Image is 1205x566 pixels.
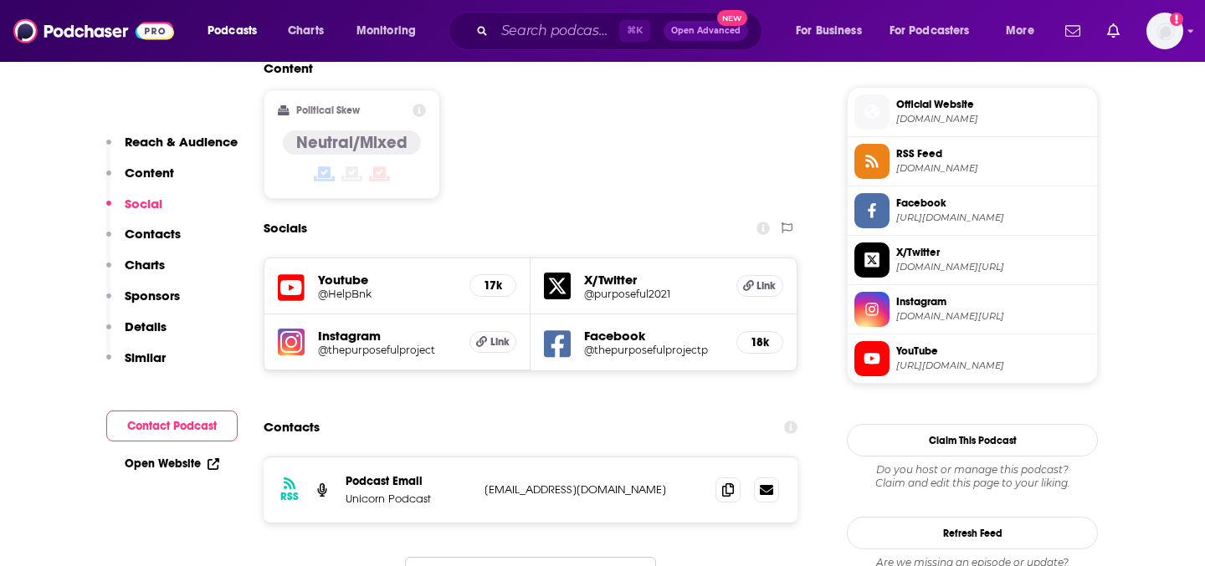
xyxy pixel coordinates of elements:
span: instagram.com/thepurposefulproject [896,310,1090,323]
h2: Political Skew [296,105,360,116]
img: Podchaser - Follow, Share and Rate Podcasts [13,15,174,47]
span: ⌘ K [619,20,650,42]
a: Charts [277,18,334,44]
a: Link [469,331,516,353]
p: Details [125,319,167,334]
h5: Facebook [584,328,723,344]
h4: Neutral/Mixed [296,132,408,153]
a: @thepurposefulproject [318,344,456,356]
span: Instagram [896,294,1090,309]
button: Contacts [106,226,181,257]
h2: Socials [264,212,307,244]
a: @HelpBnk [318,288,456,300]
h5: X/Twitter [584,272,723,288]
span: twitter.com/purposeful2021 [896,261,1090,273]
span: Open Advanced [671,27,741,35]
button: Charts [106,257,165,288]
a: Show notifications dropdown [1059,17,1087,45]
div: Search podcasts, credits, & more... [464,12,778,50]
h5: Instagram [318,328,456,344]
a: Facebook[URL][DOMAIN_NAME] [854,193,1090,228]
a: @thepurposefulprojectp [584,344,723,356]
img: User Profile [1146,13,1183,49]
a: Official Website[DOMAIN_NAME] [854,94,1090,130]
p: Reach & Audience [125,134,238,150]
h5: 18k [751,335,769,349]
button: open menu [994,18,1055,44]
button: Contact Podcast [106,410,238,441]
a: X/Twitter[DOMAIN_NAME][URL] [854,242,1090,278]
img: iconImage [278,329,305,355]
span: Facebook [896,196,1090,211]
a: Show notifications dropdown [1100,17,1126,45]
span: Podcasts [208,19,257,43]
button: Show profile menu [1146,13,1183,49]
a: Open Website [125,456,219,471]
p: Contacts [125,226,181,242]
button: Reach & Audience [106,134,238,165]
span: For Business [796,19,862,43]
div: Claim and edit this page to your liking. [847,463,1098,490]
button: open menu [879,18,994,44]
h5: Youtube [318,272,456,288]
button: Details [106,319,167,349]
p: Similar [125,349,166,365]
span: YouTube [896,344,1090,359]
p: Podcast Email [346,474,471,488]
button: open menu [345,18,438,44]
svg: Add a profile image [1170,13,1183,26]
span: podcasters.spotify.com [896,113,1090,125]
span: New [717,10,747,26]
h3: RSS [280,490,299,503]
p: Unicorn Podcast [346,492,471,506]
span: Link [756,279,776,293]
p: Charts [125,257,165,273]
a: Instagram[DOMAIN_NAME][URL] [854,292,1090,327]
span: https://www.facebook.com/thepurposefulprojectp [896,212,1090,224]
a: Link [736,275,783,297]
p: Social [125,196,162,212]
a: @purposeful2021 [584,288,723,300]
span: Do you host or manage this podcast? [847,463,1098,477]
a: RSS Feed[DOMAIN_NAME] [854,144,1090,179]
h5: 17k [484,278,502,293]
span: anchor.fm [896,162,1090,175]
span: More [1006,19,1034,43]
input: Search podcasts, credits, & more... [495,18,619,44]
span: RSS Feed [896,146,1090,161]
a: YouTube[URL][DOMAIN_NAME] [854,341,1090,376]
span: Logged in as NehaLad [1146,13,1183,49]
p: Content [125,165,174,181]
span: Official Website [896,97,1090,112]
span: Monitoring [356,19,416,43]
button: open menu [196,18,279,44]
span: https://www.youtube.com/@HelpBnk [896,359,1090,372]
p: Sponsors [125,288,180,303]
button: Open AdvancedNew [664,21,748,41]
p: [EMAIL_ADDRESS][DOMAIN_NAME] [485,482,702,497]
button: Content [106,165,174,196]
span: For Podcasters [890,19,970,43]
button: Claim This Podcast [847,424,1098,456]
button: Sponsors [106,288,180,319]
button: Social [106,196,162,227]
h2: Contacts [264,411,320,443]
h2: Content [264,60,784,76]
span: Link [490,335,510,349]
span: X/Twitter [896,245,1090,260]
button: open menu [784,18,883,44]
button: Similar [106,349,166,380]
button: Refresh Feed [847,517,1098,549]
span: Charts [288,19,324,43]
